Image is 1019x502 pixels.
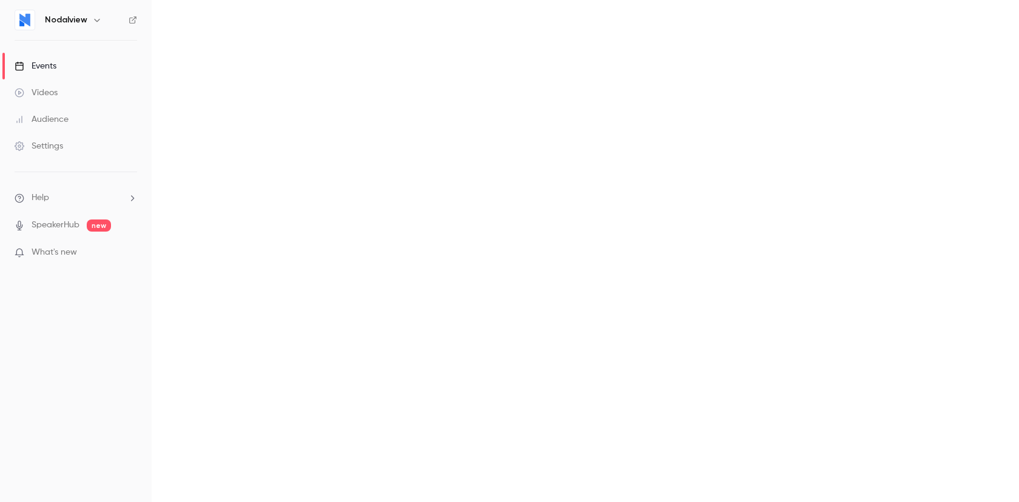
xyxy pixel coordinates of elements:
[15,192,137,204] li: help-dropdown-opener
[32,192,49,204] span: Help
[15,140,63,152] div: Settings
[15,87,58,99] div: Videos
[15,60,56,72] div: Events
[15,10,35,30] img: Nodalview
[87,219,111,232] span: new
[32,246,77,259] span: What's new
[15,113,69,125] div: Audience
[32,219,79,232] a: SpeakerHub
[45,14,87,26] h6: Nodalview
